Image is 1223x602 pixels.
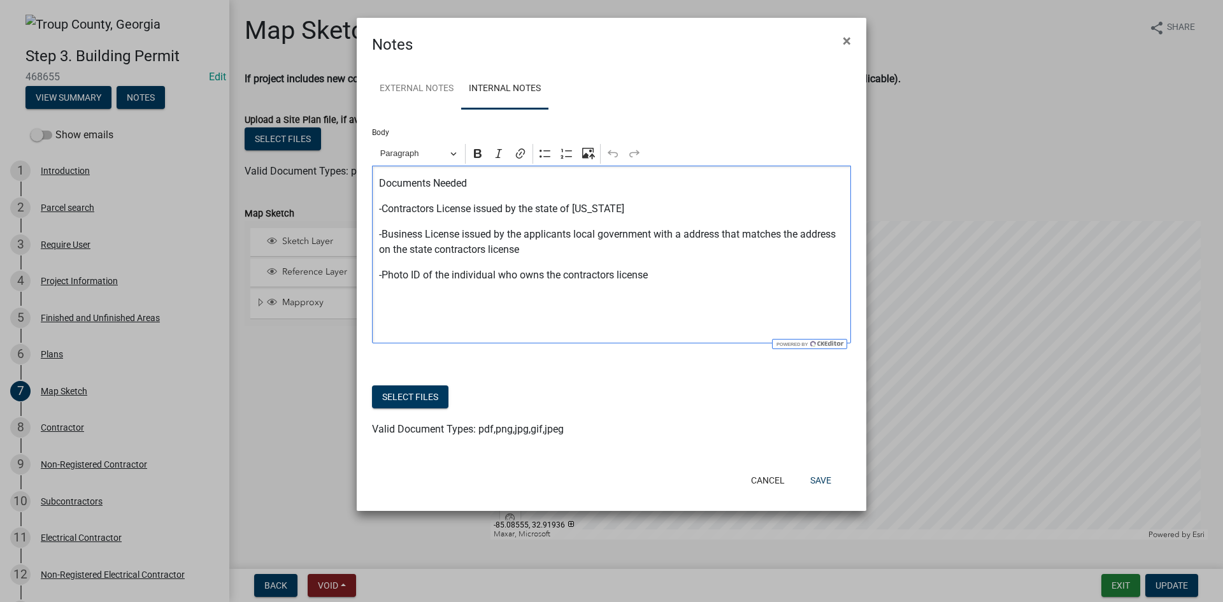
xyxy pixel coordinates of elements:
[372,141,851,166] div: Editor toolbar
[379,268,845,283] p: -Photo ID of the individual who owns the contractors license
[372,423,564,435] span: Valid Document Types: pdf,png,jpg,gif,jpeg
[372,129,389,136] label: Body
[843,32,851,50] span: ×
[833,23,861,59] button: Close
[372,33,413,56] h4: Notes
[380,146,447,161] span: Paragraph
[372,385,448,408] button: Select files
[800,469,841,492] button: Save
[379,227,845,257] p: -Business License issued by the applicants local government with a address that matches the addre...
[461,69,548,110] a: Internal Notes
[741,469,795,492] button: Cancel
[375,144,462,164] button: Paragraph, Heading
[379,176,845,191] p: Documents Needed
[372,69,461,110] a: External Notes
[379,201,845,217] p: -Contractors License issued by the state of [US_STATE]
[372,166,851,343] div: Editor editing area: main. Press Alt+0 for help.
[775,341,808,347] span: Powered by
